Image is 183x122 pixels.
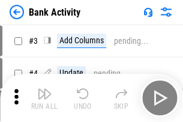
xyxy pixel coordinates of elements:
div: Update [57,66,86,81]
img: Settings menu [159,5,173,19]
div: pending... [114,37,148,46]
div: Bank Activity [29,7,80,18]
img: Back [10,5,24,19]
img: Support [143,7,153,17]
div: Add Columns [57,34,106,48]
span: # 3 [29,36,38,46]
div: pending... [94,69,128,78]
span: # 4 [29,69,38,78]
